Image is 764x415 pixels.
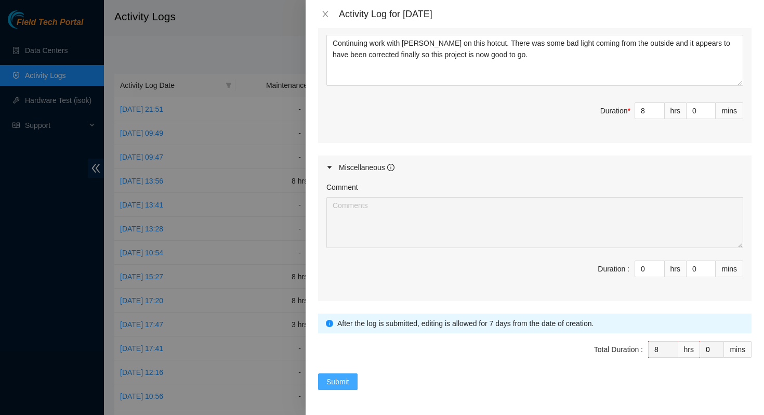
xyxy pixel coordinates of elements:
[600,105,630,116] div: Duration
[665,261,687,277] div: hrs
[326,164,333,171] span: caret-right
[339,162,394,173] div: Miscellaneous
[318,155,752,179] div: Miscellaneous info-circle
[326,197,743,248] textarea: Comment
[724,341,752,358] div: mins
[318,9,333,19] button: Close
[678,341,700,358] div: hrs
[326,376,349,387] span: Submit
[716,261,743,277] div: mins
[716,102,743,119] div: mins
[594,344,643,355] div: Total Duration :
[665,102,687,119] div: hrs
[337,318,744,329] div: After the log is submitted, editing is allowed for 7 days from the date of creation.
[326,35,743,86] textarea: Comment
[318,373,358,390] button: Submit
[387,164,394,171] span: info-circle
[321,10,330,18] span: close
[598,263,629,275] div: Duration :
[339,8,752,20] div: Activity Log for [DATE]
[326,320,333,327] span: info-circle
[326,181,358,193] label: Comment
